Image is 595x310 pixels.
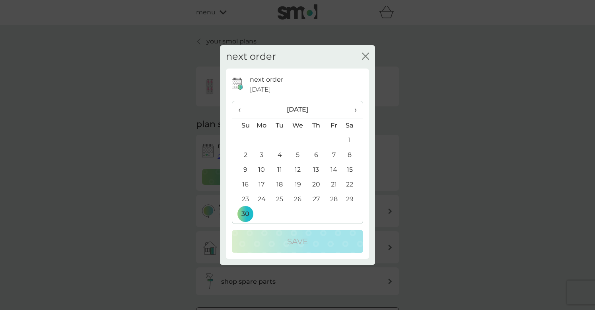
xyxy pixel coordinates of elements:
td: 11 [271,163,289,177]
th: Fr [325,118,343,133]
td: 21 [325,177,343,192]
td: 4 [271,148,289,163]
td: 18 [271,177,289,192]
td: 12 [289,163,307,177]
td: 10 [253,163,271,177]
h2: next order [226,51,276,63]
td: 20 [307,177,325,192]
p: next order [250,75,283,85]
th: Sa [343,118,363,133]
td: 24 [253,192,271,207]
td: 13 [307,163,325,177]
td: 7 [325,148,343,163]
td: 28 [325,192,343,207]
button: Save [232,230,363,253]
span: [DATE] [250,84,271,95]
td: 30 [232,207,253,222]
td: 3 [253,148,271,163]
td: 17 [253,177,271,192]
td: 6 [307,148,325,163]
td: 2 [232,148,253,163]
td: 19 [289,177,307,192]
th: We [289,118,307,133]
td: 26 [289,192,307,207]
th: [DATE] [253,101,343,118]
td: 23 [232,192,253,207]
th: Su [232,118,253,133]
td: 16 [232,177,253,192]
p: Save [287,235,308,248]
td: 14 [325,163,343,177]
td: 25 [271,192,289,207]
td: 27 [307,192,325,207]
td: 8 [343,148,363,163]
span: ‹ [238,101,247,118]
td: 1 [343,133,363,148]
td: 5 [289,148,307,163]
th: Th [307,118,325,133]
th: Mo [253,118,271,133]
td: 29 [343,192,363,207]
th: Tu [271,118,289,133]
button: close [362,53,369,61]
td: 22 [343,177,363,192]
td: 9 [232,163,253,177]
span: › [349,101,357,118]
td: 15 [343,163,363,177]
